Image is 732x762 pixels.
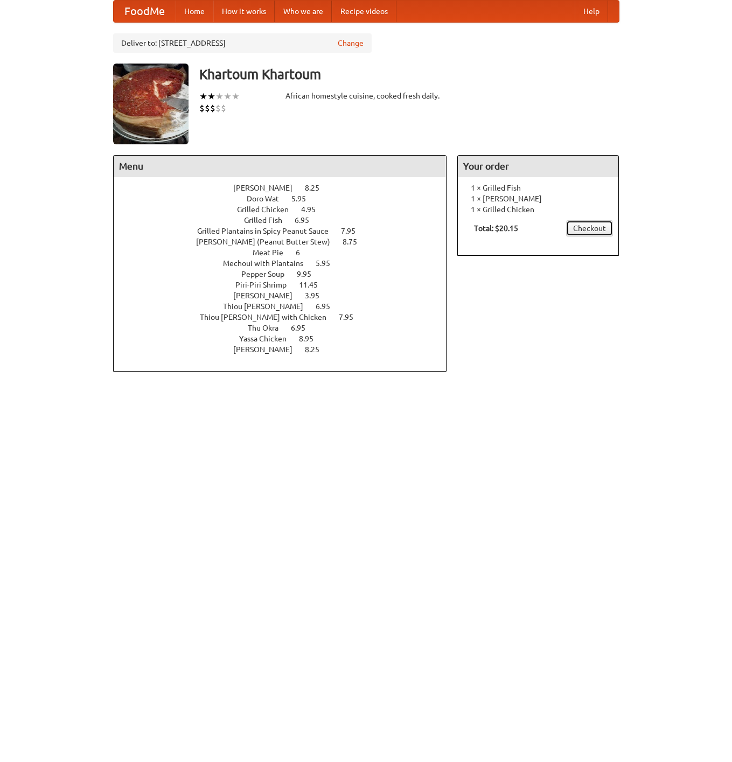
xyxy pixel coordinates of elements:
[197,227,375,235] a: Grilled Plantains in Spicy Peanut Sauce 7.95
[301,205,326,214] span: 4.95
[248,324,289,332] span: Thu Okra
[248,324,325,332] a: Thu Okra 6.95
[235,281,297,289] span: Piri-Piri Shrimp
[241,270,295,278] span: Pepper Soup
[199,90,207,102] li: ★
[114,156,447,177] h4: Menu
[215,90,224,102] li: ★
[210,102,215,114] li: $
[566,220,613,236] a: Checkout
[239,334,333,343] a: Yassa Chicken 8.95
[233,184,339,192] a: [PERSON_NAME] 8.25
[239,334,297,343] span: Yassa Chicken
[233,345,339,354] a: [PERSON_NAME] 8.25
[237,205,299,214] span: Grilled Chicken
[205,102,210,114] li: $
[199,64,619,85] h3: Khartoum Khartoum
[197,227,339,235] span: Grilled Plantains in Spicy Peanut Sauce
[233,291,339,300] a: [PERSON_NAME] 3.95
[223,259,350,268] a: Mechoui with Plantains 5.95
[233,345,303,354] span: [PERSON_NAME]
[223,302,350,311] a: Thiou [PERSON_NAME] 6.95
[237,205,336,214] a: Grilled Chicken 4.95
[244,216,293,225] span: Grilled Fish
[215,102,221,114] li: $
[575,1,608,22] a: Help
[332,1,396,22] a: Recipe videos
[199,102,205,114] li: $
[305,291,330,300] span: 3.95
[223,259,314,268] span: Mechoui with Plantains
[474,224,518,233] b: Total: $20.15
[233,291,303,300] span: [PERSON_NAME]
[114,1,176,22] a: FoodMe
[341,227,366,235] span: 7.95
[196,237,341,246] span: [PERSON_NAME] (Peanut Butter Stew)
[338,38,364,48] a: Change
[247,194,290,203] span: Doro Wat
[200,313,337,321] span: Thiou [PERSON_NAME] with Chicken
[463,183,613,193] li: 1 × Grilled Fish
[291,194,317,203] span: 5.95
[224,90,232,102] li: ★
[463,204,613,215] li: 1 × Grilled Chicken
[221,102,226,114] li: $
[247,194,326,203] a: Doro Wat 5.95
[113,33,372,53] div: Deliver to: [STREET_ADDRESS]
[232,90,240,102] li: ★
[299,334,324,343] span: 8.95
[305,184,330,192] span: 8.25
[233,184,303,192] span: [PERSON_NAME]
[299,281,329,289] span: 11.45
[196,237,377,246] a: [PERSON_NAME] (Peanut Butter Stew) 8.75
[339,313,364,321] span: 7.95
[176,1,213,22] a: Home
[253,248,320,257] a: Meat Pie 6
[297,270,322,278] span: 9.95
[253,248,294,257] span: Meat Pie
[458,156,618,177] h4: Your order
[241,270,331,278] a: Pepper Soup 9.95
[285,90,447,101] div: African homestyle cuisine, cooked fresh daily.
[463,193,613,204] li: 1 × [PERSON_NAME]
[223,302,314,311] span: Thiou [PERSON_NAME]
[213,1,275,22] a: How it works
[113,64,189,144] img: angular.jpg
[200,313,373,321] a: Thiou [PERSON_NAME] with Chicken 7.95
[275,1,332,22] a: Who we are
[244,216,329,225] a: Grilled Fish 6.95
[316,259,341,268] span: 5.95
[291,324,316,332] span: 6.95
[235,281,338,289] a: Piri-Piri Shrimp 11.45
[296,248,311,257] span: 6
[295,216,320,225] span: 6.95
[343,237,368,246] span: 8.75
[316,302,341,311] span: 6.95
[305,345,330,354] span: 8.25
[207,90,215,102] li: ★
